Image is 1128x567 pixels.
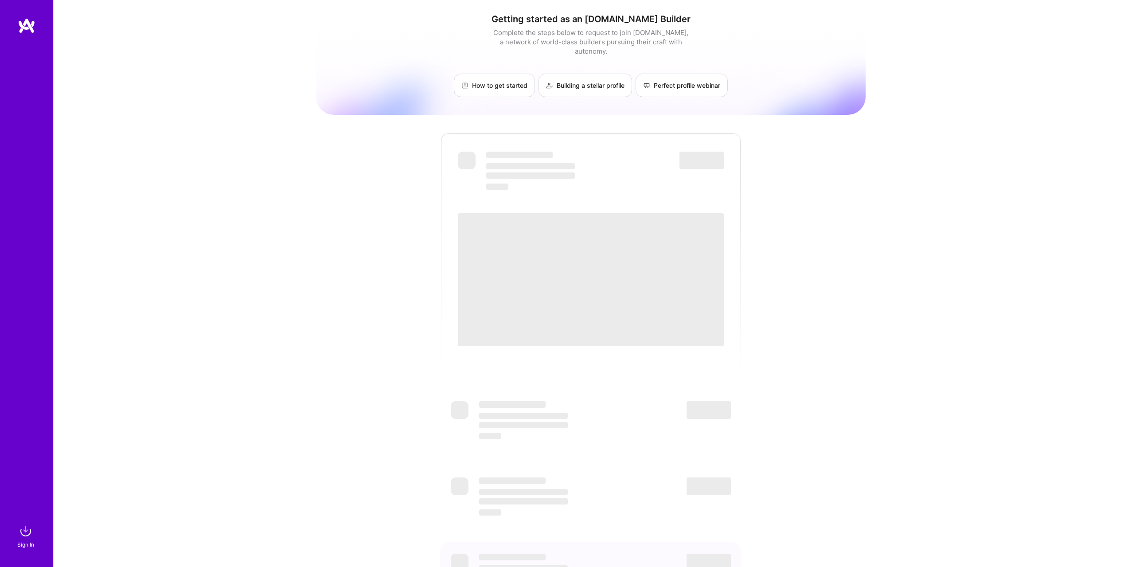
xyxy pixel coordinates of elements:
[479,413,568,419] span: ‌
[316,14,866,24] h1: Getting started as an [DOMAIN_NAME] Builder
[479,401,546,408] span: ‌
[486,172,575,179] span: ‌
[451,401,468,419] span: ‌
[458,152,476,169] span: ‌
[479,498,568,504] span: ‌
[491,28,691,56] div: Complete the steps below to request to join [DOMAIN_NAME], a network of world-class builders purs...
[479,433,501,439] span: ‌
[451,477,468,495] span: ‌
[539,74,632,97] a: Building a stellar profile
[479,422,568,428] span: ‌
[479,477,546,484] span: ‌
[643,82,650,89] img: Perfect profile webinar
[636,74,728,97] a: Perfect profile webinar
[479,554,546,560] span: ‌
[546,82,553,89] img: Building a stellar profile
[486,184,508,190] span: ‌
[679,152,724,169] span: ‌
[687,477,731,495] span: ‌
[461,82,468,89] img: How to get started
[454,74,535,97] a: How to get started
[17,540,34,549] div: Sign In
[486,163,575,169] span: ‌
[18,18,35,34] img: logo
[479,509,501,516] span: ‌
[486,152,553,158] span: ‌
[17,522,35,540] img: sign in
[19,522,35,549] a: sign inSign In
[687,401,731,419] span: ‌
[479,489,568,495] span: ‌
[458,213,724,346] span: ‌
